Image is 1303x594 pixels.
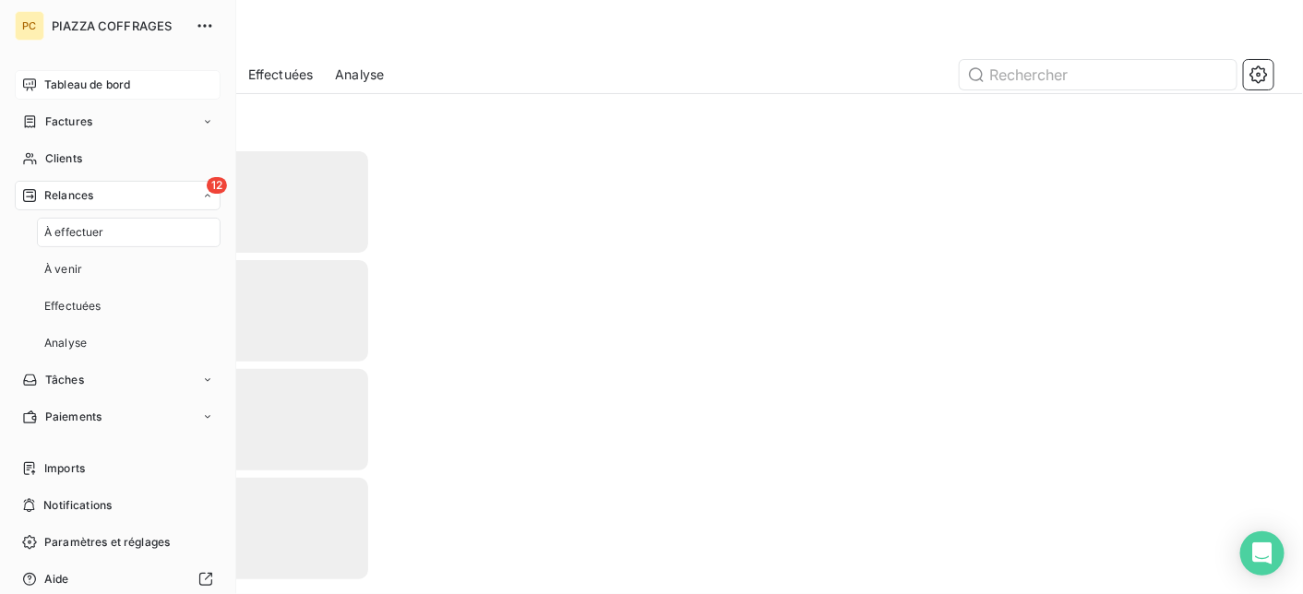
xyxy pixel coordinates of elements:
[52,18,185,33] span: PIAZZA COFFRAGES
[45,113,92,130] span: Factures
[44,77,130,93] span: Tableau de bord
[44,187,93,204] span: Relances
[45,409,102,425] span: Paiements
[44,335,87,351] span: Analyse
[248,65,314,84] span: Effectuées
[43,497,112,514] span: Notifications
[207,177,227,194] span: 12
[44,534,170,551] span: Paramètres et réglages
[335,65,384,84] span: Analyse
[44,571,69,588] span: Aide
[45,150,82,167] span: Clients
[44,261,82,278] span: À venir
[960,60,1237,89] input: Rechercher
[44,460,85,477] span: Imports
[15,11,44,41] div: PC
[15,564,221,594] a: Aide
[1240,531,1285,576] div: Open Intercom Messenger
[44,298,102,315] span: Effectuées
[45,372,84,388] span: Tâches
[44,224,104,241] span: À effectuer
